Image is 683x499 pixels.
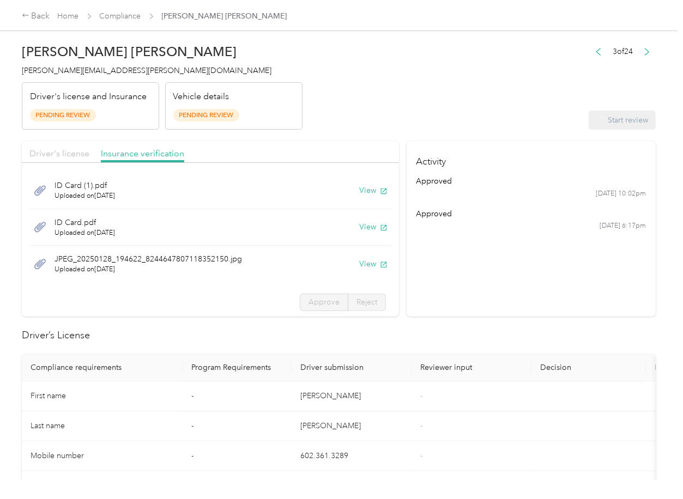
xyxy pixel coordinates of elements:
span: [PERSON_NAME] [PERSON_NAME] [162,10,287,22]
span: - [420,421,422,430]
span: Insurance verification [101,148,184,159]
span: Pending Review [30,109,96,121]
span: Uploaded on [DATE] [55,191,115,201]
span: - [420,451,422,460]
h2: [PERSON_NAME] [PERSON_NAME] [22,44,303,59]
a: Home [58,11,79,21]
span: JPEG_20250128_194622_8244647807118352150.jpg [55,253,242,265]
td: - [183,381,292,411]
div: Back [22,10,50,23]
time: [DATE] 10:02pm [596,189,646,199]
th: Driver submission [292,354,412,381]
span: Reject [356,297,377,307]
span: - [420,391,422,400]
p: Vehicle details [173,90,229,104]
div: approved [416,175,646,187]
span: Approve [309,297,340,307]
time: [DATE] 6:17pm [600,221,646,231]
button: View [359,221,388,233]
p: Driver's license and Insurance [30,90,147,104]
td: Last name [22,411,183,441]
span: 3 of 24 [613,46,633,57]
td: - [183,411,292,441]
button: View [359,185,388,196]
div: approved [416,208,646,220]
button: View [359,258,388,270]
span: Pending Review [173,109,239,121]
th: Compliance requirements [22,354,183,381]
td: First name [22,381,183,411]
h4: Activity [407,141,656,175]
h2: Driver’s License [22,328,656,343]
td: Mobile number [22,441,183,471]
span: ID Card.pdf [55,217,115,228]
th: Program Requirements [183,354,292,381]
iframe: Everlance-gr Chat Button Frame [622,438,683,499]
td: 602.361.3289 [292,441,412,471]
span: [PERSON_NAME][EMAIL_ADDRESS][PERSON_NAME][DOMAIN_NAME] [22,66,271,75]
td: [PERSON_NAME] [292,381,412,411]
span: Driver's license [29,148,89,159]
span: First name [31,391,66,400]
td: - [183,441,292,471]
span: ID Card (1).pdf [55,180,115,191]
span: Uploaded on [DATE] [55,265,242,275]
th: Decision [531,354,646,381]
td: [PERSON_NAME] [292,411,412,441]
th: Reviewer input [412,354,531,381]
a: Compliance [100,11,141,21]
span: Last name [31,421,65,430]
span: Uploaded on [DATE] [55,228,115,238]
span: Mobile number [31,451,84,460]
